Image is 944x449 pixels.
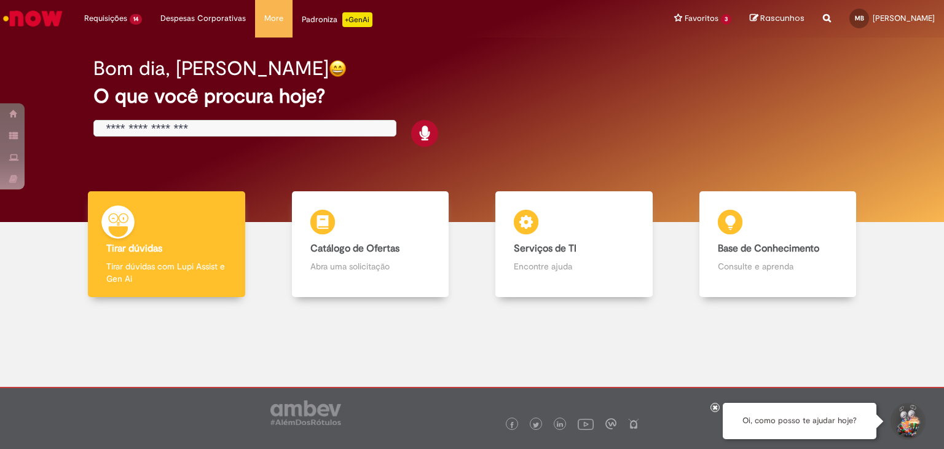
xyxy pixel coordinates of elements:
span: MB [855,14,864,22]
p: Tirar dúvidas com Lupi Assist e Gen Ai [106,260,227,285]
a: Serviços de TI Encontre ajuda [472,191,676,298]
a: Tirar dúvidas Tirar dúvidas com Lupi Assist e Gen Ai [65,191,269,298]
span: Rascunhos [760,12,804,24]
span: Favoritos [685,12,718,25]
p: Abra uma solicitação [310,260,431,272]
img: logo_footer_workplace.png [605,418,616,429]
h2: Bom dia, [PERSON_NAME] [93,58,329,79]
b: Tirar dúvidas [106,242,162,255]
span: Requisições [84,12,127,25]
img: logo_footer_twitter.png [533,422,539,428]
img: happy-face.png [329,60,347,77]
p: Consulte e aprenda [718,260,838,272]
img: logo_footer_ambev_rotulo_gray.png [270,400,341,425]
img: logo_footer_naosei.png [628,418,639,429]
p: +GenAi [342,12,372,27]
button: Iniciar Conversa de Suporte [889,403,926,440]
div: Padroniza [302,12,372,27]
span: More [264,12,283,25]
a: Catálogo de Ofertas Abra uma solicitação [269,191,473,298]
a: Rascunhos [750,13,804,25]
img: logo_footer_linkedin.png [557,421,563,429]
b: Base de Conhecimento [718,242,819,255]
span: 14 [130,14,142,25]
span: [PERSON_NAME] [873,13,935,23]
span: Despesas Corporativas [160,12,246,25]
img: ServiceNow [1,6,65,31]
b: Catálogo de Ofertas [310,242,399,255]
p: Encontre ajuda [514,260,634,272]
span: 3 [721,14,731,25]
img: logo_footer_facebook.png [509,422,515,428]
a: Base de Conhecimento Consulte e aprenda [676,191,880,298]
b: Serviços de TI [514,242,576,255]
img: logo_footer_youtube.png [578,416,594,432]
div: Oi, como posso te ajudar hoje? [723,403,876,439]
h2: O que você procura hoje? [93,85,851,107]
